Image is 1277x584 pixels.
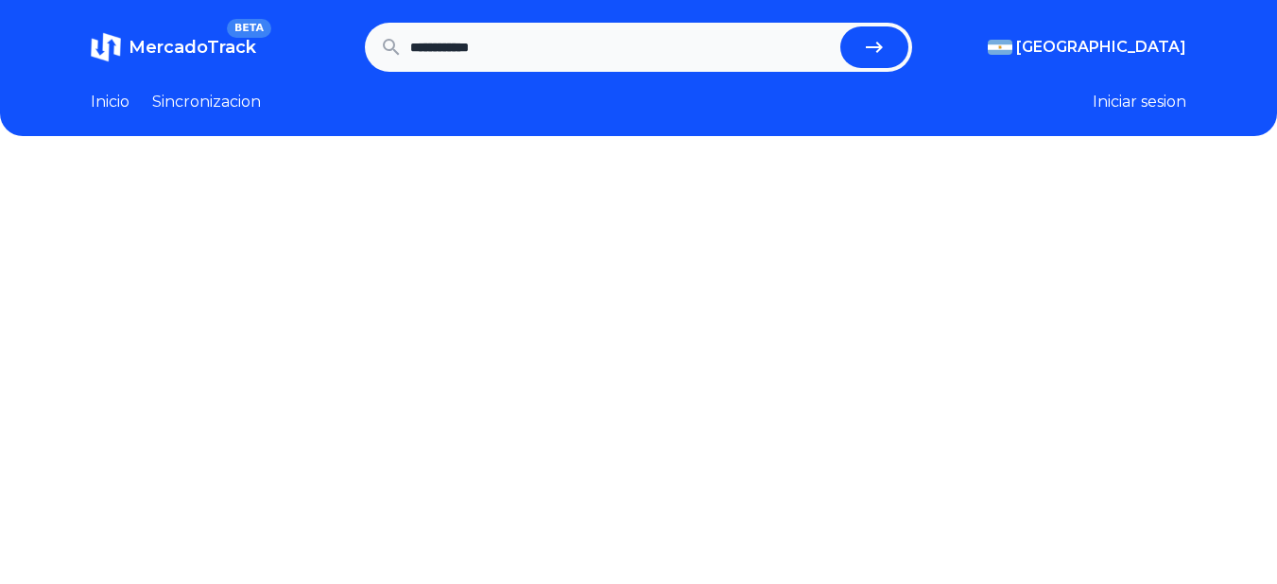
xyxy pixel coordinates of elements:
a: MercadoTrackBETA [91,32,256,62]
button: [GEOGRAPHIC_DATA] [988,36,1186,59]
span: [GEOGRAPHIC_DATA] [1016,36,1186,59]
button: Iniciar sesion [1093,91,1186,113]
span: MercadoTrack [129,37,256,58]
a: Sincronizacion [152,91,261,113]
a: Inicio [91,91,129,113]
span: BETA [227,19,271,38]
img: MercadoTrack [91,32,121,62]
img: Argentina [988,40,1012,55]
